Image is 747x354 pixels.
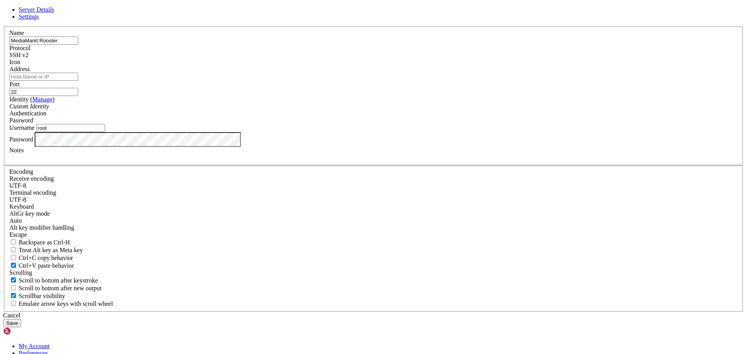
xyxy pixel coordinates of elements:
[3,43,646,49] x-row: Run 'do-release-upgrade' to upgrade to it.
[9,224,74,231] label: Controls how the Alt key is handled. Escape: Send an ESC prefix. 8-Bit: Add 128 to the typed char...
[3,312,744,319] div: Cancel
[9,262,74,269] label: Ctrl+V pastes if true, sends ^V to host if false. Ctrl+Shift+V sends ^V to host if true, pastes i...
[19,247,83,253] span: Treat Alt key as Meta key
[3,16,646,23] x-row: * Documentation: [URL][DOMAIN_NAME]
[3,175,646,181] x-row: Unpacking objects: 100% (3/3), 915 bytes | 70.00 KiB/s, done.
[9,52,28,58] span: SSH v2
[3,63,646,69] x-row: / ___/___ _ _ _____ _ ___ ___
[9,182,26,189] span: UTF-8
[3,162,646,168] x-row: remote: Compressing objects: 100% (1/1), done.
[9,269,32,276] label: Scrolling
[9,189,56,196] label: The default terminal encoding. ISO-2022 enables character map translations (like graphics maps). ...
[9,52,738,59] div: SSH v2
[37,214,156,221] span: ++++++++++++++++++++++++++++++++++++++
[3,228,646,234] x-row: root@vmi2740746:/var/www/MediaMarkt-Rooster-Reworked# sudo systemctl restart rooster.service
[9,293,65,299] label: The vertical scrollbar mode.
[11,239,16,244] input: Backspace as Ctrl-H
[3,129,646,135] x-row: Last login: [DATE] from [TECHNICAL_ID]
[3,188,646,195] x-row: * branch main -> FETCH_HEAD
[32,96,53,103] a: Manage
[9,285,102,291] label: Scroll to bottom after new output.
[3,36,646,43] x-row: New release '24.04.3 LTS' available.
[9,45,30,51] label: Protocol
[19,300,113,307] span: Emulate arrow keys with scroll wheel
[19,285,102,291] span: Scroll to bottom after new output
[9,88,78,96] input: Port Number
[9,196,26,203] span: UTF-8
[3,155,646,162] x-row: remote: Counting objects: 100% (5/5), done.
[3,168,646,175] x-row: remote: Total 3 (delta 2), reused 3 (delta 2), pack-reused 0 (from 0)
[9,196,738,203] div: UTF-8
[3,195,646,201] x-row: bbf2512b..39f7ea6c main -> origin/main
[9,59,20,65] label: Icon
[9,136,33,142] label: Password
[180,234,183,241] div: (54, 35)
[9,300,113,307] label: When using the alternative screen buffer, and DECCKM (Application Cursor Keys) is active, mouse w...
[9,210,50,217] label: Set the expected encoding for data received from the host. If the encodings do not match, visual ...
[9,96,54,103] label: Identity
[3,76,646,82] x-row: | |__| (_) | .` | | |/ _ \| _ \ (_) |
[3,115,646,122] x-row: please don't hesitate to contact us at [EMAIL_ADDRESS][DOMAIN_NAME].
[3,82,646,89] x-row: \____\___/|_|\_| |_/_/ \_|___/\___/
[3,327,48,335] img: Shellngn
[19,277,98,284] span: Scroll to bottom after keystroke
[11,247,16,252] input: Treat Alt key as Meta key
[3,30,646,36] x-row: * Support: [URL][DOMAIN_NAME]
[11,293,16,298] input: Scrollbar visibility
[11,277,16,283] input: Scroll to bottom after keystroke
[9,103,738,110] div: Custom Identity
[9,117,738,124] div: Password
[9,124,35,131] label: Username
[19,6,54,13] a: Server Details
[11,301,16,306] input: Emulate arrow keys with scroll wheel
[9,103,49,110] i: Custom Identity
[11,255,16,260] input: Ctrl+C copy behavior
[9,30,24,36] label: Name
[19,293,65,299] span: Scrollbar visibility
[9,175,54,182] label: Set the expected encoding for data received from the host. If the encodings do not match, visual ...
[19,255,73,261] span: Ctrl+C copy behavior
[9,231,27,238] span: Escape
[3,3,646,10] x-row: Welcome to Ubuntu 22.04.5 LTS (GNU/Linux 5.15.0-25-generic x86_64)
[3,109,646,115] x-row: This server is hosted by Contabo. If you have any questions or need help,
[9,203,34,210] label: Keyboard
[19,239,70,246] span: Backspace as Ctrl-H
[156,214,261,221] span: ----------------------------------
[3,135,646,142] x-row: root@vmi2740746:~# cd /var/www/MediaMarkt-Rooster-Reworked
[3,208,646,214] x-row: Fast-forward
[9,247,83,253] label: Whether the Alt key acts as a Meta key or as a distinct Alt key.
[3,319,21,327] button: Save
[3,23,646,30] x-row: * Management: [URL][DOMAIN_NAME]
[3,148,646,155] x-row: remote: Enumerating objects: 5, done.
[9,66,30,72] label: Address
[9,168,33,175] label: Encoding
[3,142,646,148] x-row: root@vmi2740746:/var/www/MediaMarkt-Rooster-Reworked# git pull origin main
[9,110,46,117] label: Authentication
[3,69,646,76] x-row: | | / _ \| \| |_ _/ \ | _ )/ _ \
[3,234,646,241] x-row: root@vmi2740746:/var/www/MediaMarkt-Rooster-Reworked#
[3,96,646,102] x-row: Welcome!
[9,117,33,124] span: Password
[11,285,16,290] input: Scroll to bottom after new output
[9,217,738,224] div: Auto
[9,182,738,189] div: UTF-8
[3,181,646,188] x-row: From [DOMAIN_NAME]:R3CON-Developments/MediaMarkt-Rooster-Reworked
[9,73,78,81] input: Host Name or IP
[19,262,74,269] span: Ctrl+V paste behavior
[9,231,738,238] div: Escape
[30,96,54,103] span: ( )
[3,214,646,221] x-row: app.py | 72
[9,217,22,224] span: Auto
[36,124,105,132] input: Login Username
[9,147,24,153] label: Notes
[9,37,78,45] input: Server Name
[19,13,39,20] a: Settings
[19,343,50,349] a: My Account
[3,56,646,63] x-row: _____
[11,263,16,268] input: Ctrl+V paste behavior
[9,277,98,284] label: Whether to scroll to the bottom on any keystroke.
[9,239,70,246] label: If true, the backspace should send BS ('\x08', aka ^H). Otherwise the backspace key should send '...
[3,201,646,208] x-row: Updating bbf2512b..39f7ea6c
